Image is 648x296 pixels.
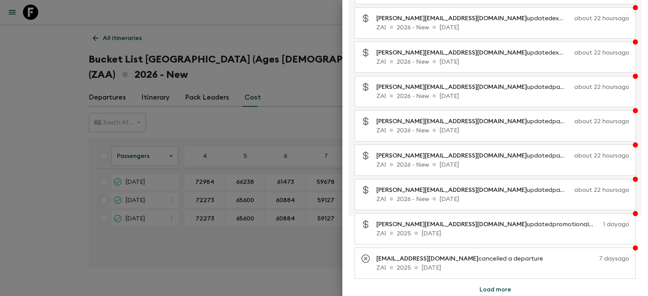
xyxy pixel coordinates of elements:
p: updated passenger costs [376,151,571,160]
span: [PERSON_NAME][EMAIL_ADDRESS][DOMAIN_NAME] [376,153,527,159]
span: [PERSON_NAME][EMAIL_ADDRESS][DOMAIN_NAME] [376,221,527,227]
p: 7 days ago [552,254,629,263]
p: ZA1 2026 - New [DATE] [376,23,629,32]
span: [PERSON_NAME][EMAIL_ADDRESS][DOMAIN_NAME] [376,15,527,21]
p: ZA1 2025 [DATE] [376,263,629,272]
p: updated extras costs [376,48,571,57]
span: [EMAIL_ADDRESS][DOMAIN_NAME] [376,256,478,262]
p: ZA1 2025 [DATE] [376,229,629,238]
p: ZA1 2026 - New [DATE] [376,57,629,66]
p: cancelled a departure [376,254,549,263]
p: about 22 hours ago [574,14,629,23]
p: about 22 hours ago [574,82,629,92]
span: [PERSON_NAME][EMAIL_ADDRESS][DOMAIN_NAME] [376,84,527,90]
p: ZA1 2026 - New [DATE] [376,160,629,169]
p: about 22 hours ago [574,48,629,57]
p: ZA1 2026 - New [DATE] [376,195,629,204]
span: [PERSON_NAME][EMAIL_ADDRESS][DOMAIN_NAME] [376,50,527,56]
p: about 22 hours ago [574,117,629,126]
p: updated promotional discounts [376,220,600,229]
p: updated passenger costs [376,82,571,92]
p: updated passenger costs [376,185,571,195]
span: [PERSON_NAME][EMAIL_ADDRESS][DOMAIN_NAME] [376,187,527,193]
p: updated passenger costs [376,117,571,126]
p: updated extras costs [376,14,571,23]
span: [PERSON_NAME][EMAIL_ADDRESS][DOMAIN_NAME] [376,118,527,124]
p: ZA1 2026 - New [DATE] [376,92,629,101]
p: 1 day ago [603,220,629,229]
p: ZA1 2026 - New [DATE] [376,126,629,135]
p: about 22 hours ago [574,185,629,195]
p: about 22 hours ago [574,151,629,160]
